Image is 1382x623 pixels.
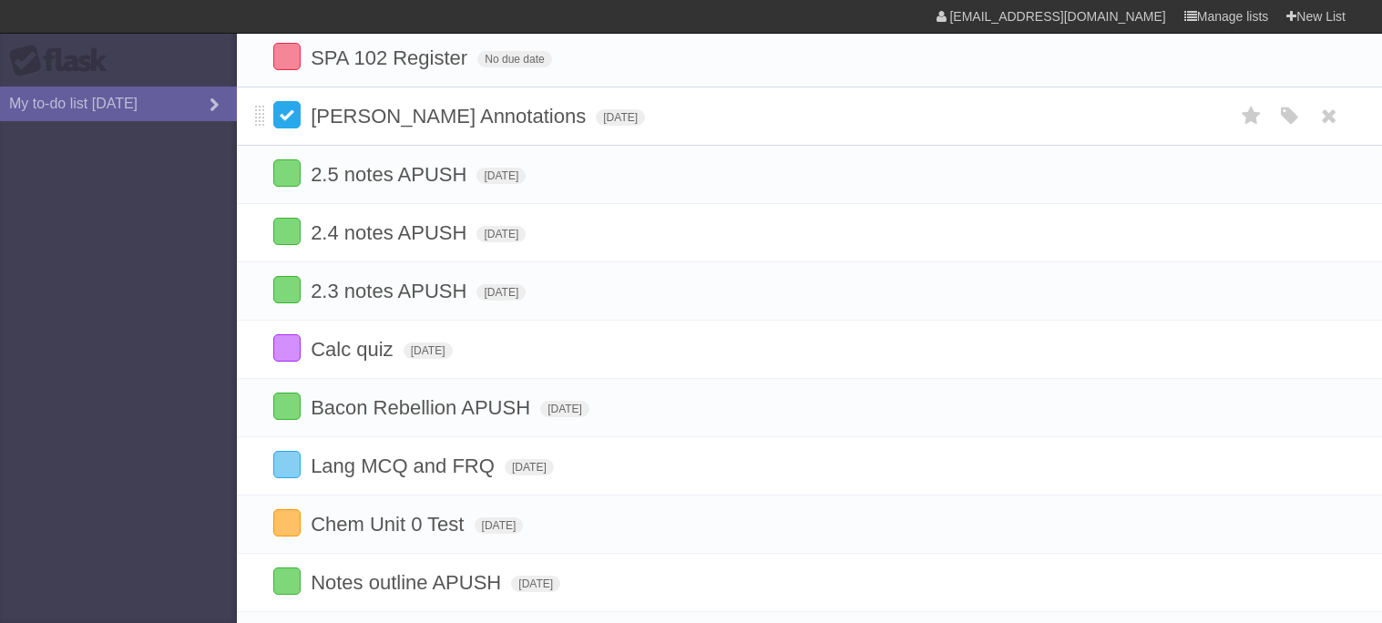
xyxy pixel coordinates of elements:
[273,567,301,595] label: Done
[505,459,554,475] span: [DATE]
[476,226,526,242] span: [DATE]
[273,276,301,303] label: Done
[596,109,645,126] span: [DATE]
[475,517,524,534] span: [DATE]
[273,218,301,245] label: Done
[311,105,590,128] span: [PERSON_NAME] Annotations
[311,396,535,419] span: Bacon Rebellion APUSH
[311,163,471,186] span: 2.5 notes APUSH
[273,393,301,420] label: Done
[311,280,471,302] span: 2.3 notes APUSH
[311,513,468,536] span: Chem Unit 0 Test
[311,46,472,69] span: SPA 102 Register
[511,576,560,592] span: [DATE]
[540,401,589,417] span: [DATE]
[273,43,301,70] label: Done
[1234,101,1269,131] label: Star task
[404,342,453,359] span: [DATE]
[273,509,301,536] label: Done
[311,571,506,594] span: Notes outline APUSH
[311,338,397,361] span: Calc quiz
[311,221,471,244] span: 2.4 notes APUSH
[476,168,526,184] span: [DATE]
[273,101,301,128] label: Done
[477,51,551,67] span: No due date
[9,45,118,77] div: Flask
[273,159,301,187] label: Done
[311,454,499,477] span: Lang MCQ and FRQ
[273,451,301,478] label: Done
[476,284,526,301] span: [DATE]
[273,334,301,362] label: Done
